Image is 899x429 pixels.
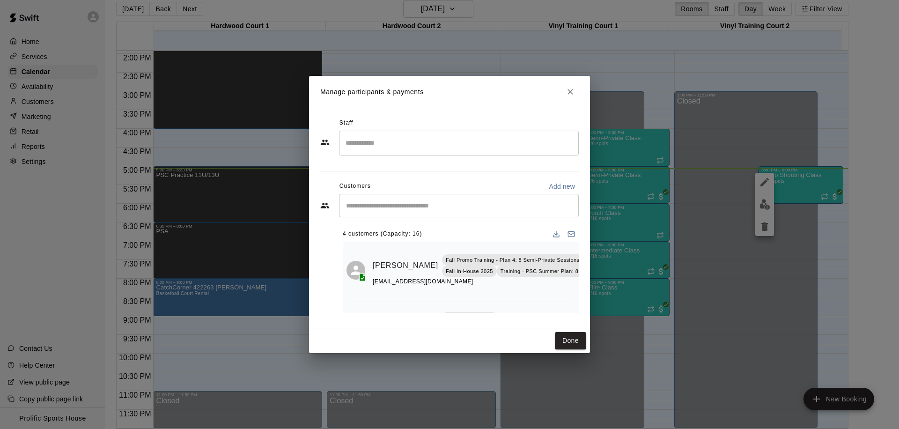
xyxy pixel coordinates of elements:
[446,267,493,275] p: Fall In-House 2025
[320,201,330,210] svg: Customers
[320,138,330,147] svg: Staff
[339,116,353,131] span: Staff
[339,131,579,155] div: Search staff
[549,182,575,191] p: Add new
[320,87,424,97] p: Manage participants & payments
[373,259,438,272] a: [PERSON_NAME]
[555,332,586,349] button: Done
[343,227,422,242] span: 4 customers (Capacity: 16)
[446,256,679,264] p: Fall Promo Training - Plan 4: 8 Semi-Private Sessions + 4 Group Training Sessions Per Month
[501,267,651,275] p: Training - PSC Summer Plan: 8 Training Sessions Per Month
[562,83,579,100] button: Close
[339,179,371,194] span: Customers
[564,227,579,242] button: Email participants
[373,278,473,285] span: [EMAIL_ADDRESS][DOMAIN_NAME]
[346,261,365,280] div: Avery Nathoo
[549,227,564,242] button: Download list
[339,194,579,217] div: Start typing to search customers...
[545,179,579,194] button: Add new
